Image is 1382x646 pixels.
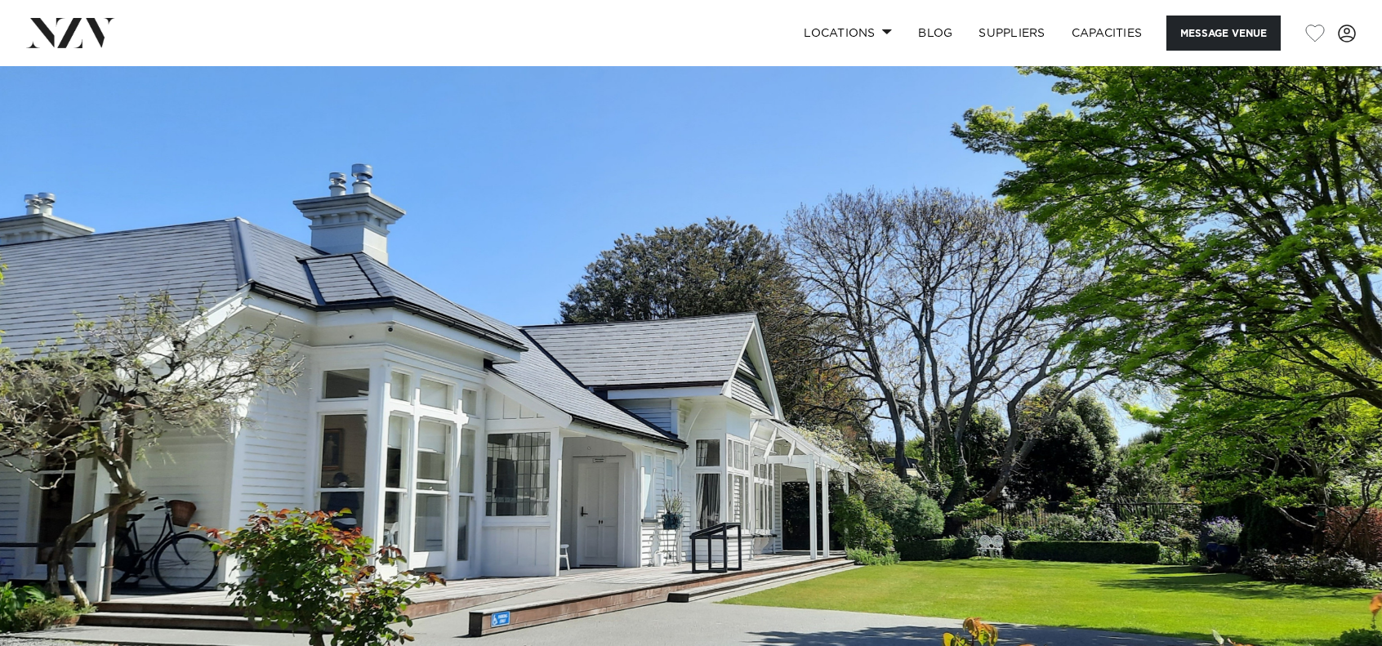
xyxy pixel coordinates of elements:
a: Capacities [1059,16,1156,51]
a: Locations [791,16,905,51]
img: nzv-logo.png [26,18,115,47]
button: Message Venue [1166,16,1281,51]
a: SUPPLIERS [965,16,1058,51]
a: BLOG [905,16,965,51]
